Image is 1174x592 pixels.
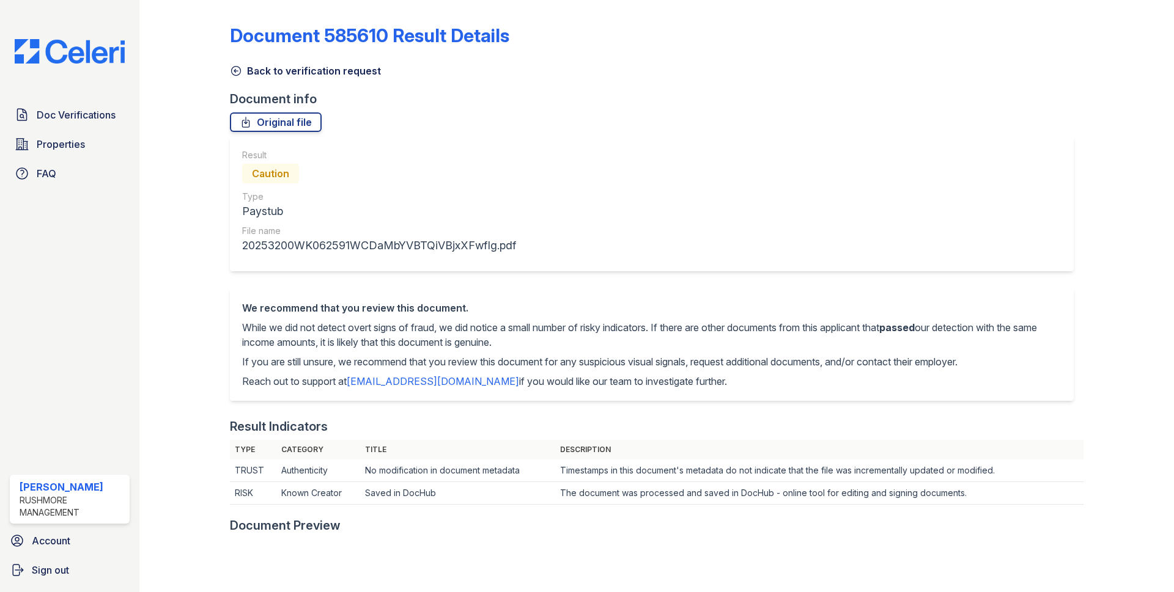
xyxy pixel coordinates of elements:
div: Paystub [242,203,516,220]
a: [EMAIL_ADDRESS][DOMAIN_NAME] [347,375,519,387]
div: Result [242,149,516,161]
td: The document was processed and saved in DocHub - online tool for editing and signing documents. [555,482,1084,505]
th: Description [555,440,1084,459]
div: Caution [242,164,299,183]
a: Document 585610 Result Details [230,24,509,46]
td: Authenticity [276,459,360,482]
p: While we did not detect overt signs of fraud, we did notice a small number of risky indicators. I... [242,320,1061,349]
span: passed [879,321,915,334]
a: Doc Verifications [10,103,130,127]
div: We recommend that you review this document. [242,301,1061,315]
td: Known Creator [276,482,360,505]
th: Type [230,440,276,459]
p: Reach out to support at if you would like our team to investigate further. [242,374,1061,389]
p: If you are still unsure, we recommend that you review this document for any suspicious visual sig... [242,354,1061,369]
td: TRUST [230,459,276,482]
span: Properties [37,137,85,152]
span: Account [32,533,70,548]
th: Category [276,440,360,459]
div: Type [242,191,516,203]
span: Doc Verifications [37,108,116,122]
img: CE_Logo_Blue-a8612792a0a2168367f1c8372b55b34899dd931a85d93a1a3d3e32e68fde9ad4.png [5,39,135,64]
td: No modification in document metadata [360,459,556,482]
a: Original file [230,112,322,132]
div: 20253200WK062591WCDaMbYVBTQiVBjxXFwfIg.pdf [242,237,516,254]
a: Sign out [5,558,135,582]
span: FAQ [37,166,56,181]
div: Result Indicators [230,418,328,435]
div: [PERSON_NAME] [20,480,125,494]
td: RISK [230,482,276,505]
span: Sign out [32,563,69,577]
div: File name [242,225,516,237]
a: Account [5,528,135,553]
a: Back to verification request [230,64,381,78]
div: Document info [230,90,1084,108]
div: Rushmore Management [20,494,125,519]
div: Document Preview [230,517,341,534]
a: Properties [10,132,130,156]
td: Timestamps in this document's metadata do not indicate that the file was incrementally updated or... [555,459,1084,482]
td: Saved in DocHub [360,482,556,505]
th: Title [360,440,556,459]
a: FAQ [10,161,130,186]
